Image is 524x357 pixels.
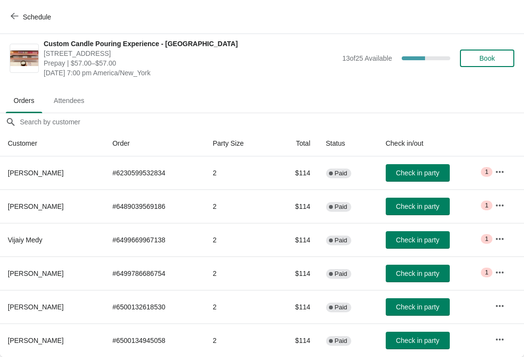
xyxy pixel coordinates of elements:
[273,323,318,357] td: $114
[205,323,273,357] td: 2
[479,54,495,62] span: Book
[23,13,51,21] span: Schedule
[335,270,347,278] span: Paid
[8,337,64,344] span: [PERSON_NAME]
[342,54,392,62] span: 13 of 25 Available
[396,337,439,344] span: Check in party
[386,332,450,349] button: Check in party
[378,131,487,156] th: Check in/out
[335,170,347,177] span: Paid
[396,303,439,311] span: Check in party
[205,156,273,189] td: 2
[205,189,273,223] td: 2
[105,290,205,323] td: # 6500132618530
[205,256,273,290] td: 2
[105,189,205,223] td: # 6489039569186
[44,49,337,58] span: [STREET_ADDRESS]
[318,131,378,156] th: Status
[105,156,205,189] td: # 6230599532834
[386,265,450,282] button: Check in party
[396,203,439,210] span: Check in party
[105,323,205,357] td: # 6500134945058
[485,168,488,176] span: 1
[386,164,450,182] button: Check in party
[44,58,337,68] span: Prepay | $57.00–$57.00
[205,223,273,256] td: 2
[485,269,488,276] span: 1
[8,203,64,210] span: [PERSON_NAME]
[273,290,318,323] td: $114
[485,202,488,209] span: 1
[396,236,439,244] span: Check in party
[205,131,273,156] th: Party Size
[205,290,273,323] td: 2
[105,131,205,156] th: Order
[105,223,205,256] td: # 6499669967138
[386,198,450,215] button: Check in party
[335,304,347,311] span: Paid
[273,131,318,156] th: Total
[273,189,318,223] td: $114
[396,270,439,277] span: Check in party
[44,39,337,49] span: Custom Candle Pouring Experience - [GEOGRAPHIC_DATA]
[460,50,514,67] button: Book
[6,92,42,109] span: Orders
[335,237,347,244] span: Paid
[335,337,347,345] span: Paid
[335,203,347,211] span: Paid
[8,270,64,277] span: [PERSON_NAME]
[46,92,92,109] span: Attendees
[273,156,318,189] td: $114
[386,231,450,249] button: Check in party
[44,68,337,78] span: [DATE] 7:00 pm America/New_York
[8,169,64,177] span: [PERSON_NAME]
[396,169,439,177] span: Check in party
[105,256,205,290] td: # 6499786686754
[19,113,524,131] input: Search by customer
[8,303,64,311] span: [PERSON_NAME]
[386,298,450,316] button: Check in party
[273,223,318,256] td: $114
[5,8,59,26] button: Schedule
[485,235,488,243] span: 1
[10,51,38,67] img: Custom Candle Pouring Experience - Fort Lauderdale
[8,236,42,244] span: Vijaiy Medy
[273,256,318,290] td: $114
